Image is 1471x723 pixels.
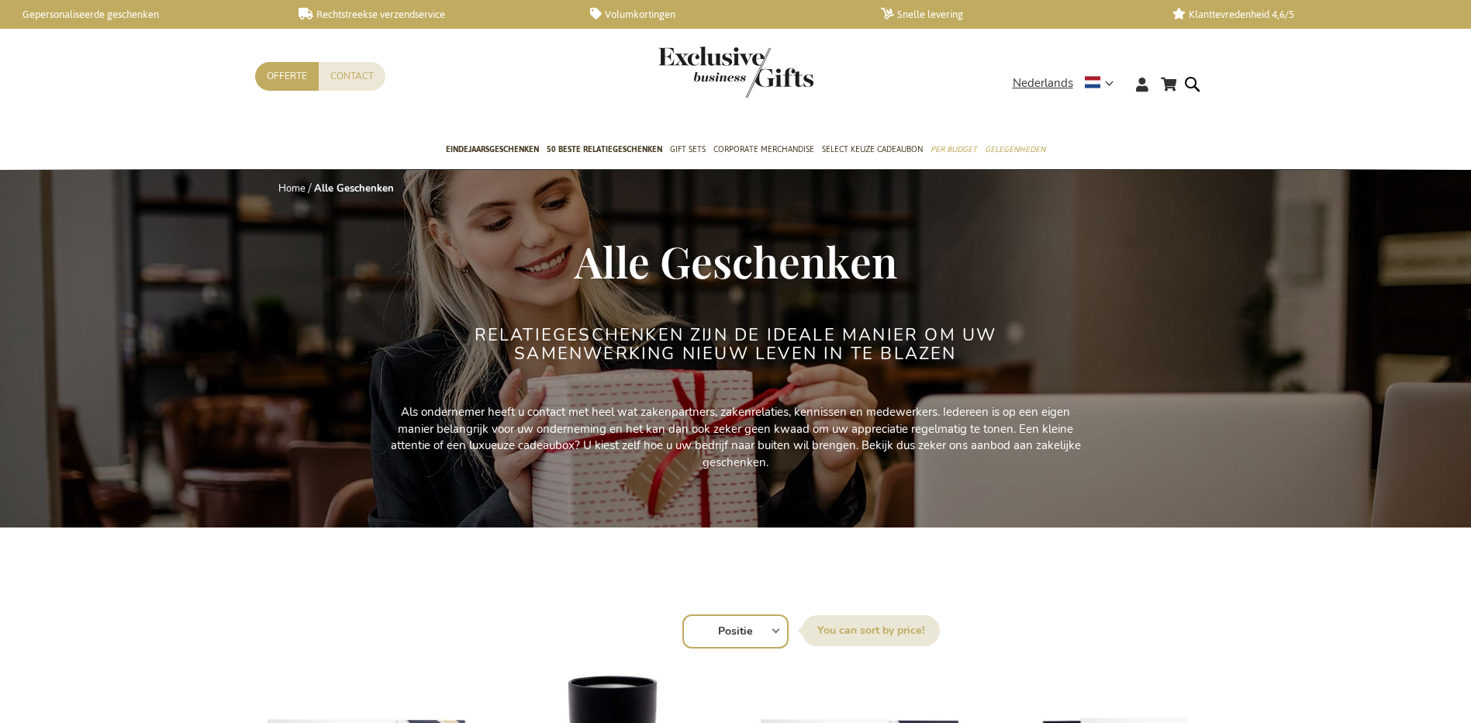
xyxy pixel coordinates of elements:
span: Corporate Merchandise [713,141,814,157]
a: Eindejaarsgeschenken [446,131,539,170]
span: Gelegenheden [985,141,1045,157]
strong: Alle Geschenken [314,182,394,195]
h2: Relatiegeschenken zijn de ideale manier om uw samenwerking nieuw leven in te blazen [445,326,1027,363]
a: Volumkortingen [590,8,856,21]
a: Rechtstreekse verzendservice [299,8,565,21]
span: Nederlands [1013,74,1073,92]
a: store logo [658,47,736,98]
a: Home [278,182,306,195]
span: 50 beste relatiegeschenken [547,141,662,157]
span: Eindejaarsgeschenken [446,141,539,157]
span: Gift Sets [670,141,706,157]
a: Gelegenheden [985,131,1045,170]
a: Gift Sets [670,131,706,170]
img: Exclusive Business gifts logo [658,47,813,98]
a: Offerte [255,62,319,91]
a: Gepersonaliseerde geschenken [8,8,274,21]
p: Als ondernemer heeft u contact met heel wat zakenpartners, zakenrelaties, kennissen en medewerker... [387,404,1085,471]
a: Select Keuze Cadeaubon [822,131,923,170]
span: Alle Geschenken [575,232,897,289]
a: Contact [319,62,385,91]
a: Corporate Merchandise [713,131,814,170]
label: Sorteer op [802,615,940,646]
a: Per Budget [931,131,977,170]
a: Snelle levering [881,8,1147,21]
span: Select Keuze Cadeaubon [822,141,923,157]
a: 50 beste relatiegeschenken [547,131,662,170]
span: Per Budget [931,141,977,157]
a: Klanttevredenheid 4,6/5 [1172,8,1438,21]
